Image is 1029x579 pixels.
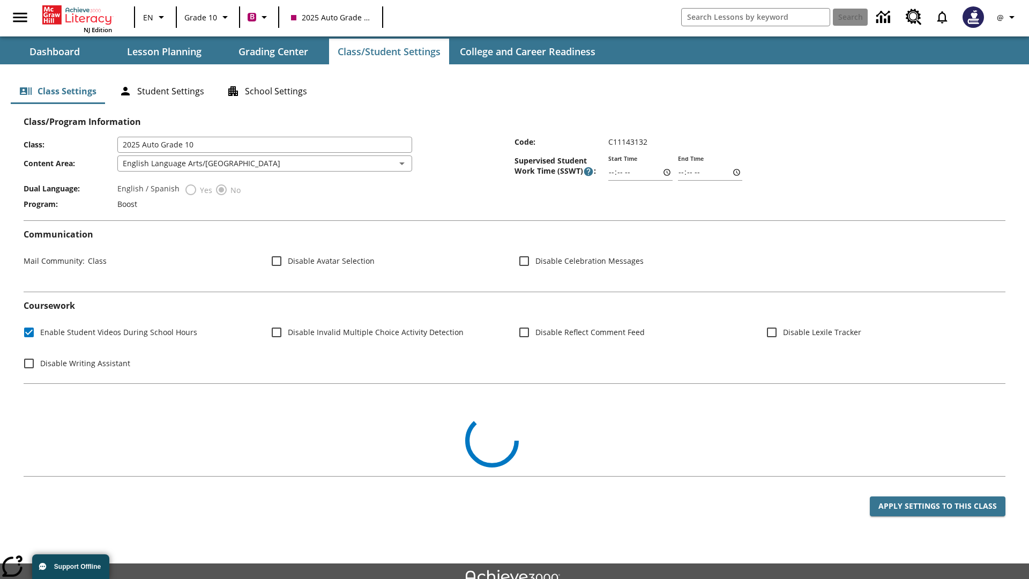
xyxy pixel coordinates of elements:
[24,229,1005,283] div: Communication
[42,3,112,34] div: Home
[117,183,180,196] label: English / Spanish
[24,183,117,194] span: Dual Language :
[956,3,990,31] button: Select a new avatar
[218,78,316,104] button: School Settings
[514,137,608,147] span: Code :
[11,78,105,104] button: Class Settings
[184,12,217,23] span: Grade 10
[24,229,1005,240] h2: Communication
[783,326,861,338] span: Disable Lexile Tracker
[682,9,830,26] input: search field
[329,39,449,64] button: Class/Student Settings
[54,563,101,570] span: Support Offline
[288,255,375,266] span: Disable Avatar Selection
[220,39,327,64] button: Grading Center
[197,184,212,196] span: Yes
[583,166,594,177] button: Supervised Student Work Time is the timeframe when students can take LevelSet and when lessons ar...
[928,3,956,31] a: Notifications
[138,8,173,27] button: Language: EN, Select a language
[608,137,647,147] span: C11143132
[678,155,704,163] label: End Time
[24,301,1005,374] div: Coursework
[11,78,1018,104] div: Class/Student Settings
[24,256,85,266] span: Mail Community :
[84,26,112,34] span: NJ Edition
[228,184,241,196] span: No
[117,137,412,153] input: Class
[24,199,117,209] span: Program :
[180,8,236,27] button: Grade: Grade 10, Select a grade
[870,3,899,32] a: Data Center
[899,3,928,32] a: Resource Center, Will open in new tab
[1,39,108,64] button: Dashboard
[535,255,644,266] span: Disable Celebration Messages
[85,256,107,266] span: Class
[870,496,1005,516] button: Apply Settings to this Class
[250,10,255,24] span: B
[514,155,608,177] span: Supervised Student Work Time (SSWT) :
[291,12,370,23] span: 2025 Auto Grade 10
[24,301,1005,311] h2: Course work
[32,554,109,579] button: Support Offline
[40,326,197,338] span: Enable Student Videos During School Hours
[110,78,213,104] button: Student Settings
[535,326,645,338] span: Disable Reflect Comment Feed
[990,8,1025,27] button: Profile/Settings
[110,39,218,64] button: Lesson Planning
[288,326,464,338] span: Disable Invalid Multiple Choice Activity Detection
[963,6,984,28] img: Avatar
[24,158,117,168] span: Content Area :
[243,8,275,27] button: Boost Class color is violet red. Change class color
[117,155,412,172] div: English Language Arts/[GEOGRAPHIC_DATA]
[451,39,604,64] button: College and Career Readiness
[24,139,117,150] span: Class :
[608,155,637,163] label: Start Time
[4,2,36,33] button: Open side menu
[40,358,130,369] span: Disable Writing Assistant
[24,127,1005,212] div: Class/Program Information
[24,392,1005,467] div: Class Collections
[143,12,153,23] span: EN
[997,12,1004,23] span: @
[24,117,1005,127] h2: Class/Program Information
[42,4,112,26] a: Home
[117,199,137,209] span: Boost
